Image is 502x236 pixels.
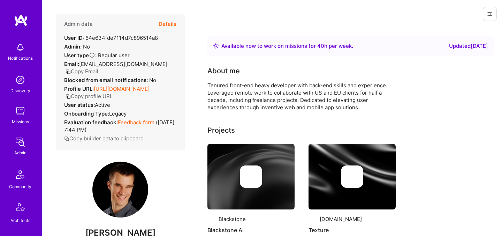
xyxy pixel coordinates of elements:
[13,73,27,87] img: discovery
[64,52,97,59] strong: User type :
[13,40,27,54] img: bell
[213,43,219,49] img: Availability
[64,76,156,84] div: No
[64,77,149,83] strong: Blocked from email notifications:
[207,82,486,111] div: Tenured front-end heavy developer with back-end skills and experience. Leveraged remote work to c...
[341,165,363,188] img: Company logo
[317,43,324,49] span: 40
[64,86,94,92] strong: Profile URL:
[66,69,71,74] i: icon Copy
[64,119,176,133] div: ( [DATE] 7:44 PM )
[14,14,28,27] img: logo
[207,215,216,223] img: Company logo
[13,104,27,118] img: teamwork
[64,43,90,50] div: No
[64,52,130,59] div: Regular user
[221,42,353,50] div: Available now to work on missions for h per week .
[309,144,396,209] img: cover
[66,93,113,100] button: Copy profile URL
[207,144,295,209] img: cover
[309,215,317,223] img: Company logo
[64,34,158,42] div: 64e634fde7114d7c896514a8
[89,52,95,58] i: Help
[64,119,118,126] strong: Evaluation feedback:
[8,54,33,62] div: Notifications
[64,61,79,67] strong: Email:
[10,217,30,224] div: Architects
[207,125,235,135] div: Projects
[159,14,176,34] button: Details
[64,21,93,27] h4: Admin data
[12,200,29,217] img: Architects
[95,102,110,108] span: Active
[207,66,240,76] div: About me
[207,226,295,235] h4: Blackstone AI
[79,61,167,67] span: [EMAIL_ADDRESS][DOMAIN_NAME]
[64,35,84,41] strong: User ID:
[240,165,262,188] img: Company logo
[64,136,69,141] i: icon Copy
[13,135,27,149] img: admin teamwork
[92,162,148,217] img: User Avatar
[449,42,488,50] div: Updated [DATE]
[309,226,396,235] h4: Texture
[64,102,95,108] strong: User status:
[66,94,71,99] i: icon Copy
[118,119,154,126] a: Feedback form
[94,86,150,92] a: [URL][DOMAIN_NAME]
[64,43,82,50] strong: Admin:
[12,166,29,183] img: Community
[64,110,109,117] strong: Onboarding Type:
[66,68,98,75] button: Copy Email
[10,87,30,94] div: Discovery
[12,118,29,125] div: Missions
[64,135,144,142] button: Copy builder data to clipboard
[14,149,26,156] div: Admin
[219,215,246,223] div: Blackstone
[9,183,31,190] div: Community
[320,215,362,223] div: [DOMAIN_NAME]
[109,110,127,117] span: legacy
